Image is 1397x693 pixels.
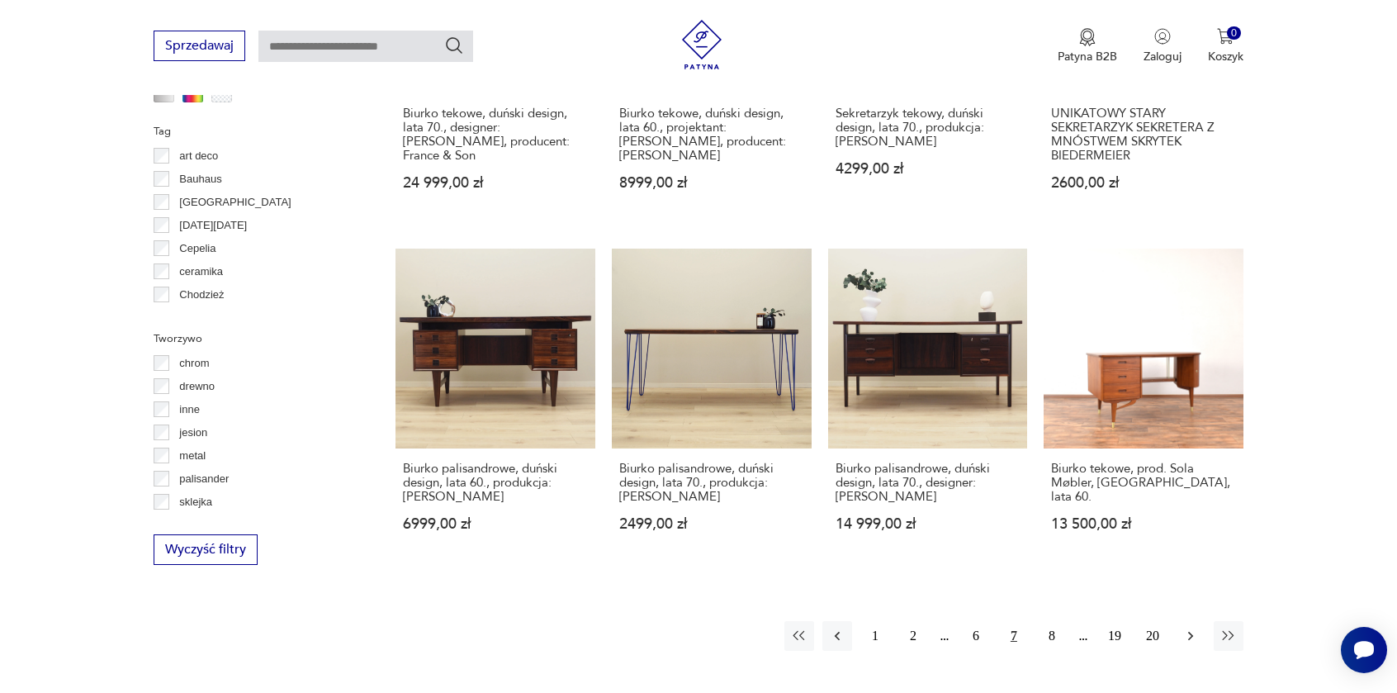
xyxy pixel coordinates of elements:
p: inne [179,401,200,419]
p: szkło [179,516,204,534]
iframe: Smartsupp widget button [1341,627,1387,673]
a: Biurko tekowe, prod. Sola Møbler, Norwegia, lata 60.Biurko tekowe, prod. Sola Møbler, [GEOGRAPHIC... [1044,249,1243,563]
button: Zaloguj [1144,28,1182,64]
p: metal [179,447,206,465]
img: Ikona medalu [1079,28,1096,46]
a: Biurko palisandrowe, duński design, lata 70., produkcja: DaniaBiurko palisandrowe, duński design,... [612,249,812,563]
p: Tworzywo [154,330,356,348]
button: 2 [898,621,928,651]
h3: Biurko palisandrowe, duński design, lata 70., produkcja: [PERSON_NAME] [619,462,804,504]
h3: Biurko tekowe, prod. Sola Møbler, [GEOGRAPHIC_DATA], lata 60. [1051,462,1236,504]
a: Biurko palisandrowe, duński design, lata 60., produkcja: DaniaBiurko palisandrowe, duński design,... [395,249,595,563]
a: Sprzedawaj [154,41,245,53]
p: [GEOGRAPHIC_DATA] [179,193,291,211]
p: Cepelia [179,240,215,258]
div: 0 [1227,26,1241,40]
p: palisander [179,470,229,488]
p: Ćmielów [179,309,220,327]
button: 19 [1100,621,1129,651]
p: 2600,00 zł [1051,176,1236,190]
button: Sprzedawaj [154,31,245,61]
p: 6999,00 zł [403,517,588,531]
p: 8999,00 zł [619,176,804,190]
h3: Sekretarzyk tekowy, duński design, lata 70., produkcja: [PERSON_NAME] [836,107,1021,149]
p: 13 500,00 zł [1051,517,1236,531]
img: Patyna - sklep z meblami i dekoracjami vintage [677,20,727,69]
p: 14 999,00 zł [836,517,1021,531]
p: [DATE][DATE] [179,216,247,235]
p: Koszyk [1208,49,1243,64]
button: 8 [1037,621,1067,651]
p: 24 999,00 zł [403,176,588,190]
button: Patyna B2B [1058,28,1117,64]
p: sklejka [179,493,212,511]
h3: Biurko tekowe, duński design, lata 60., projektant: [PERSON_NAME], producent: [PERSON_NAME] [619,107,804,163]
p: 4299,00 zł [836,162,1021,176]
p: ceramika [179,263,223,281]
button: 0Koszyk [1208,28,1243,64]
p: Bauhaus [179,170,221,188]
p: Chodzież [179,286,224,304]
a: Biurko palisandrowe, duński design, lata 70., designer: Kai KristiansenBiurko palisandrowe, duńsk... [828,249,1028,563]
button: 7 [999,621,1029,651]
h3: UNIKATOWY STARY SEKRETARZYK SEKRETERA Z MNÓSTWEM SKRYTEK BIEDERMEIER [1051,107,1236,163]
img: Ikonka użytkownika [1154,28,1171,45]
h3: Biurko palisandrowe, duński design, lata 70., designer: [PERSON_NAME] [836,462,1021,504]
button: Szukaj [444,36,464,55]
a: Ikona medaluPatyna B2B [1058,28,1117,64]
p: drewno [179,377,215,396]
p: 2499,00 zł [619,517,804,531]
img: Ikona koszyka [1217,28,1234,45]
p: Patyna B2B [1058,49,1117,64]
h3: Biurko tekowe, duński design, lata 70., designer: [PERSON_NAME], producent: France & Son [403,107,588,163]
h3: Biurko palisandrowe, duński design, lata 60., produkcja: [PERSON_NAME] [403,462,588,504]
button: 1 [860,621,890,651]
button: 20 [1138,621,1167,651]
button: Wyczyść filtry [154,534,258,565]
p: art deco [179,147,218,165]
p: Tag [154,122,356,140]
button: 6 [961,621,991,651]
p: jesion [179,424,207,442]
p: Zaloguj [1144,49,1182,64]
p: chrom [179,354,209,373]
